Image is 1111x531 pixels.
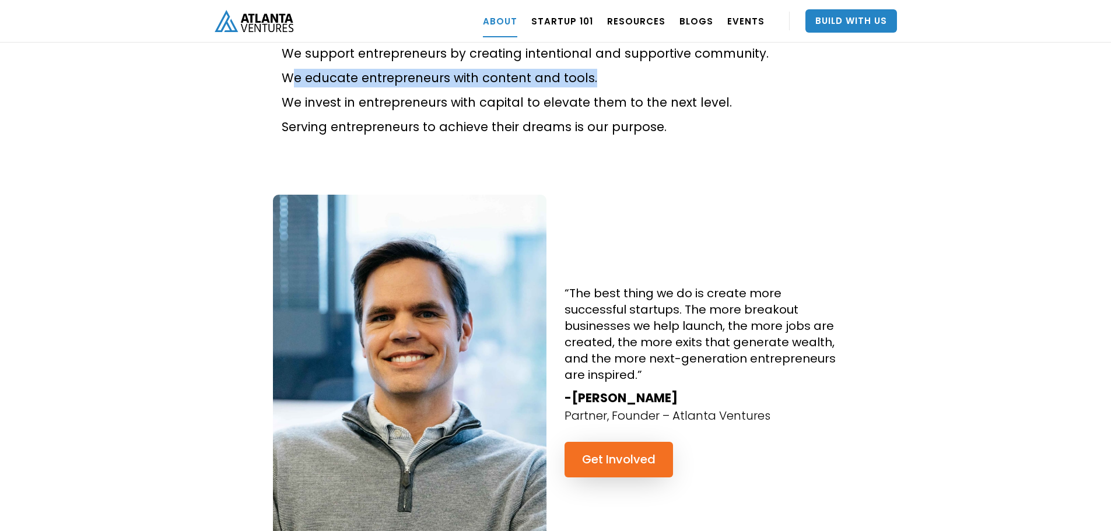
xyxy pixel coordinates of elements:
[727,5,765,37] a: EVENTS
[565,407,770,424] p: Partner, Founder – Atlanta Ventures
[607,5,665,37] a: RESOURCES
[282,93,830,112] p: We invest in entrepreneurs with capital to elevate them to the next level.
[565,442,673,477] a: Get Involved
[565,389,678,406] strong: -[PERSON_NAME]
[531,5,593,37] a: Startup 101
[805,9,897,33] a: Build With Us
[483,5,517,37] a: ABOUT
[282,118,830,136] p: Serving entrepreneurs to achieve their dreams is our purpose.
[282,69,830,87] p: We educate entrepreneurs with content and tools.
[282,44,830,63] p: We support entrepreneurs by creating intentional and supportive community.
[565,285,839,383] h4: “The best thing we do is create more successful startups. The more breakout businesses we help la...
[679,5,713,37] a: BLOGS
